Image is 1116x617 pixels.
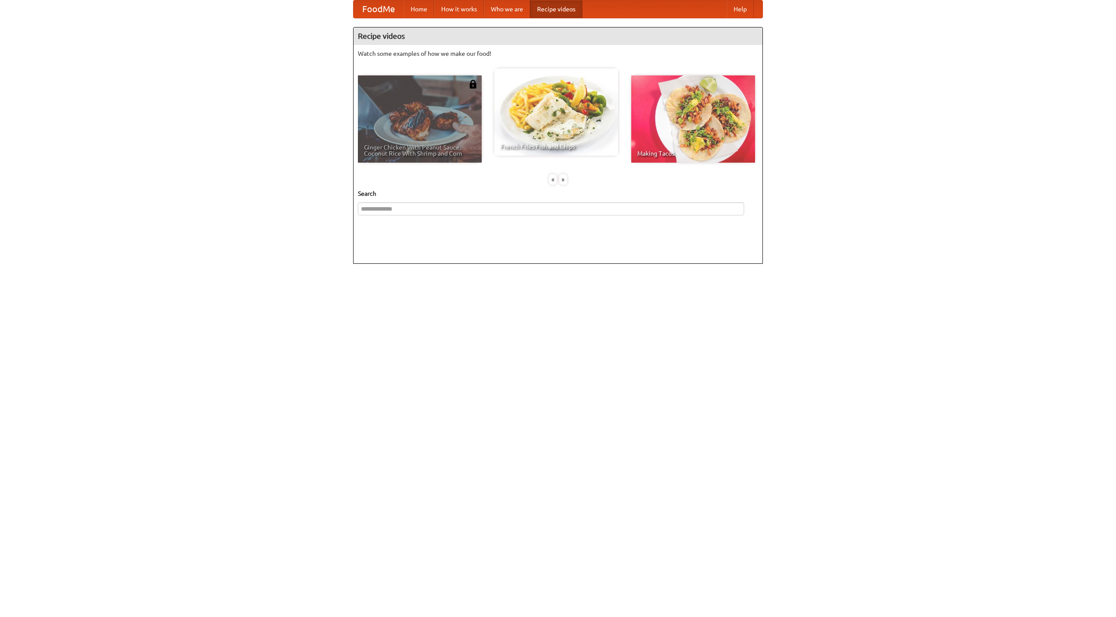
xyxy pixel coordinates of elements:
a: Recipe videos [530,0,582,18]
a: FoodMe [354,0,404,18]
img: 483408.png [469,80,477,89]
a: Who we are [484,0,530,18]
a: Help [727,0,754,18]
a: Making Tacos [631,75,755,163]
p: Watch some examples of how we make our food! [358,49,758,58]
a: How it works [434,0,484,18]
h4: Recipe videos [354,27,762,45]
a: Home [404,0,434,18]
span: French Fries Fish and Chips [500,143,612,150]
div: » [559,174,567,185]
span: Making Tacos [637,150,749,157]
h5: Search [358,189,758,198]
a: French Fries Fish and Chips [494,68,618,156]
div: « [549,174,557,185]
